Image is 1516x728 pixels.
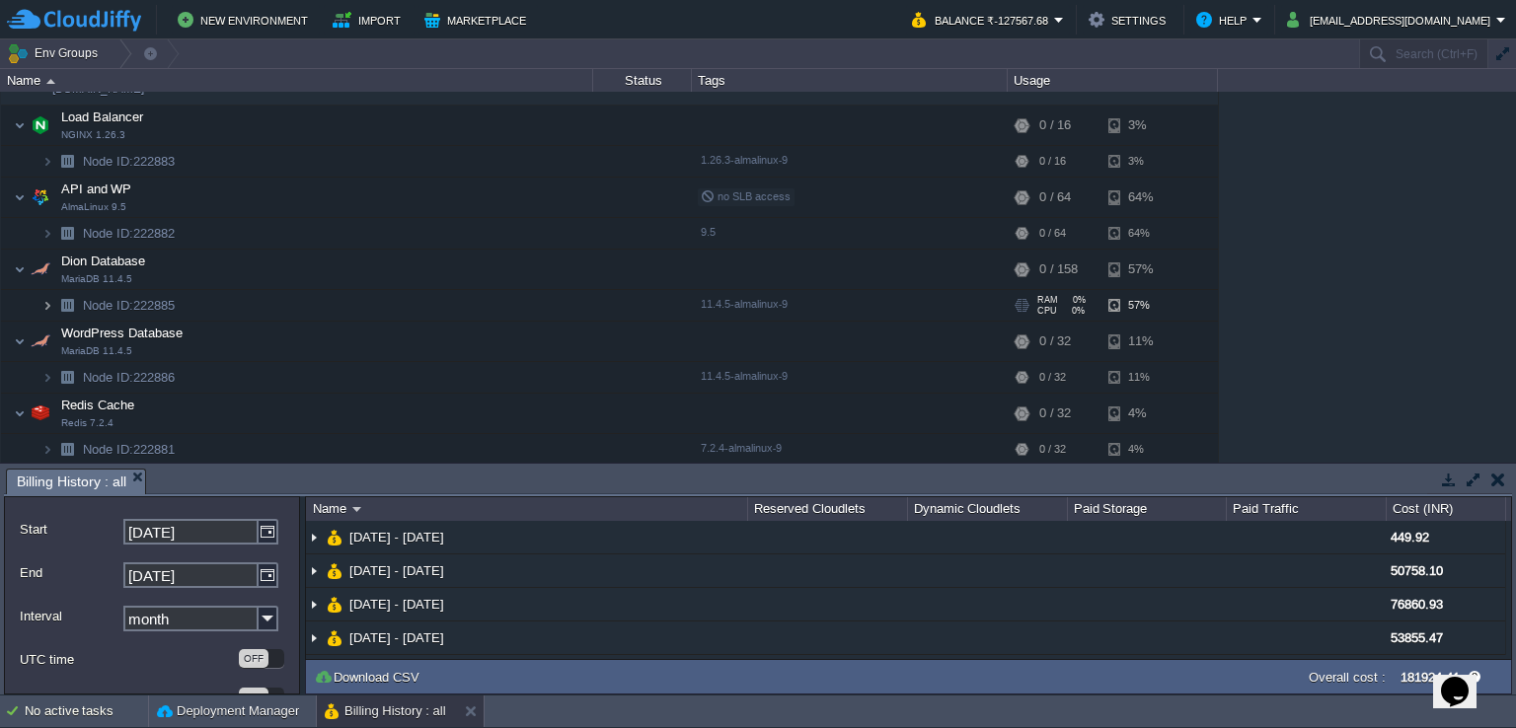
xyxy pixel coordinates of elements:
[1108,106,1173,145] div: 3%
[1039,434,1066,465] div: 0 / 32
[59,326,186,340] a: WordPress DatabaseMariaDB 11.4.5
[20,519,121,540] label: Start
[41,362,53,393] img: AMDAwAAAACH5BAEAAAAALAAAAAABAAEAAAICRAEAOw==
[1196,8,1252,32] button: Help
[157,701,299,721] button: Deployment Manager
[701,442,782,454] span: 7.2.4-almalinux-9
[1037,295,1058,305] span: RAM
[20,649,237,670] label: UTC time
[1309,670,1386,685] label: Overall cost :
[59,397,137,413] span: Redis Cache
[81,297,178,314] span: 222885
[1108,322,1173,361] div: 11%
[1108,434,1173,465] div: 4%
[1108,290,1173,321] div: 57%
[59,109,146,125] span: Load Balancer
[239,649,268,668] div: OFF
[1391,530,1429,545] span: 449.92
[178,8,314,32] button: New Environment
[81,441,178,458] a: Node ID:222881
[81,297,178,314] a: Node ID:222885
[701,298,788,310] span: 11.4.5-almalinux-9
[347,596,447,613] span: [DATE] - [DATE]
[83,226,133,241] span: Node ID:
[912,8,1054,32] button: Balance ₹-127567.68
[327,521,342,553] img: AMDAwAAAACH5BAEAAAAALAAAAAABAAEAAAICRAEAOw==
[327,621,342,654] img: AMDAwAAAACH5BAEAAAAALAAAAAABAAEAAAICRAEAOw==
[81,441,178,458] span: 222881
[81,369,178,386] a: Node ID:222886
[325,701,446,721] button: Billing History : all
[701,226,716,238] span: 9.5
[1039,362,1066,393] div: 0 / 32
[701,190,791,202] span: no SLB access
[83,154,133,169] span: Node ID:
[314,668,425,686] button: Download CSV
[59,398,137,412] a: Redis CacheRedis 7.2.4
[59,181,134,197] span: API and WP
[53,146,81,177] img: AMDAwAAAACH5BAEAAAAALAAAAAABAAEAAAICRAEAOw==
[41,146,53,177] img: AMDAwAAAACH5BAEAAAAALAAAAAABAAEAAAICRAEAOw==
[1009,69,1217,92] div: Usage
[14,322,26,361] img: AMDAwAAAACH5BAEAAAAALAAAAAABAAEAAAICRAEAOw==
[909,497,1067,521] div: Dynamic Cloudlets
[81,153,178,170] a: Node ID:222883
[327,554,342,587] img: AMDAwAAAACH5BAEAAAAALAAAAAABAAEAAAICRAEAOw==
[306,554,322,587] img: AMDAwAAAACH5BAEAAAAALAAAAAABAAEAAAICRAEAOw==
[20,562,121,583] label: End
[61,273,132,285] span: MariaDB 11.4.5
[352,507,361,512] img: AMDAwAAAACH5BAEAAAAALAAAAAABAAEAAAICRAEAOw==
[306,588,322,620] img: AMDAwAAAACH5BAEAAAAALAAAAAABAAEAAAICRAEAOw==
[61,417,114,429] span: Redis 7.2.4
[347,562,447,579] a: [DATE] - [DATE]
[1039,322,1071,361] div: 0 / 32
[81,225,178,242] span: 222882
[41,290,53,321] img: AMDAwAAAACH5BAEAAAAALAAAAAABAAEAAAICRAEAOw==
[701,370,788,382] span: 11.4.5-almalinux-9
[59,182,134,196] a: API and WPAlmaLinux 9.5
[1108,362,1173,393] div: 11%
[693,69,1007,92] div: Tags
[20,688,237,708] label: Group by node
[17,470,126,494] span: Billing History : all
[594,69,691,92] div: Status
[27,106,54,145] img: AMDAwAAAACH5BAEAAAAALAAAAAABAAEAAAICRAEAOw==
[1037,306,1057,316] span: CPU
[1108,218,1173,249] div: 64%
[308,497,747,521] div: Name
[306,621,322,654] img: AMDAwAAAACH5BAEAAAAALAAAAAABAAEAAAICRAEAOw==
[1433,649,1496,708] iframe: chat widget
[83,370,133,385] span: Node ID:
[83,442,133,457] span: Node ID:
[41,434,53,465] img: AMDAwAAAACH5BAEAAAAALAAAAAABAAEAAAICRAEAOw==
[1401,670,1460,685] label: 181924.41
[61,129,125,141] span: NGINX 1.26.3
[1039,250,1078,289] div: 0 / 158
[59,325,186,341] span: WordPress Database
[20,606,121,626] label: Interval
[53,218,81,249] img: AMDAwAAAACH5BAEAAAAALAAAAAABAAEAAAICRAEAOw==
[59,254,148,268] a: Dion DatabaseMariaDB 11.4.5
[347,629,447,646] a: [DATE] - [DATE]
[27,250,54,289] img: AMDAwAAAACH5BAEAAAAALAAAAAABAAEAAAICRAEAOw==
[347,529,447,546] a: [DATE] - [DATE]
[1228,497,1386,521] div: Paid Traffic
[59,109,146,124] a: Load BalancerNGINX 1.26.3
[1391,597,1443,612] span: 76860.93
[1089,8,1172,32] button: Settings
[424,8,532,32] button: Marketplace
[81,153,178,170] span: 222883
[1388,497,1505,521] div: Cost (INR)
[7,39,105,67] button: Env Groups
[53,290,81,321] img: AMDAwAAAACH5BAEAAAAALAAAAAABAAEAAAICRAEAOw==
[1108,394,1173,433] div: 4%
[239,688,268,706] div: OFF
[27,394,54,433] img: AMDAwAAAACH5BAEAAAAALAAAAAABAAEAAAICRAEAOw==
[14,394,26,433] img: AMDAwAAAACH5BAEAAAAALAAAAAABAAEAAAICRAEAOw==
[1287,8,1496,32] button: [EMAIL_ADDRESS][DOMAIN_NAME]
[53,362,81,393] img: AMDAwAAAACH5BAEAAAAALAAAAAABAAEAAAICRAEAOw==
[1065,306,1085,316] span: 0%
